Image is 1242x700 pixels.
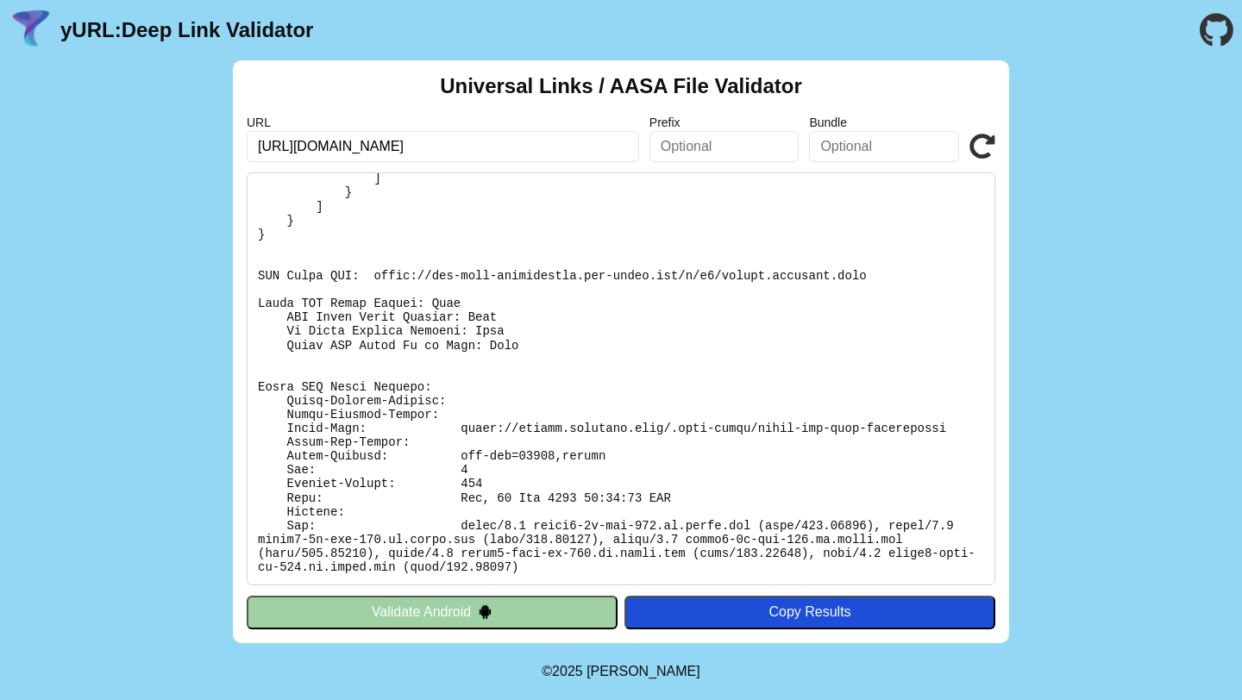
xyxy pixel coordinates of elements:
label: Bundle [809,116,959,129]
pre: Lorem ipsu do: sitam://consec.adipisci.elit/.sedd-eiusm/tempo-inc-utla-etdoloremag Al Enimadmi: V... [247,172,995,585]
input: Optional [809,131,959,162]
label: URL [247,116,639,129]
img: droidIcon.svg [478,604,492,619]
h2: Universal Links / AASA File Validator [440,74,802,98]
input: Optional [649,131,800,162]
button: Validate Android [247,596,618,628]
label: Prefix [649,116,800,129]
a: Michael Ibragimchayev's Personal Site [586,664,700,678]
span: 2025 [552,664,583,678]
img: yURL Logo [9,8,53,53]
button: Copy Results [624,596,995,628]
input: Required [247,131,639,162]
a: yURL:Deep Link Validator [60,18,313,42]
footer: © [542,643,699,700]
div: Copy Results [633,604,987,620]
